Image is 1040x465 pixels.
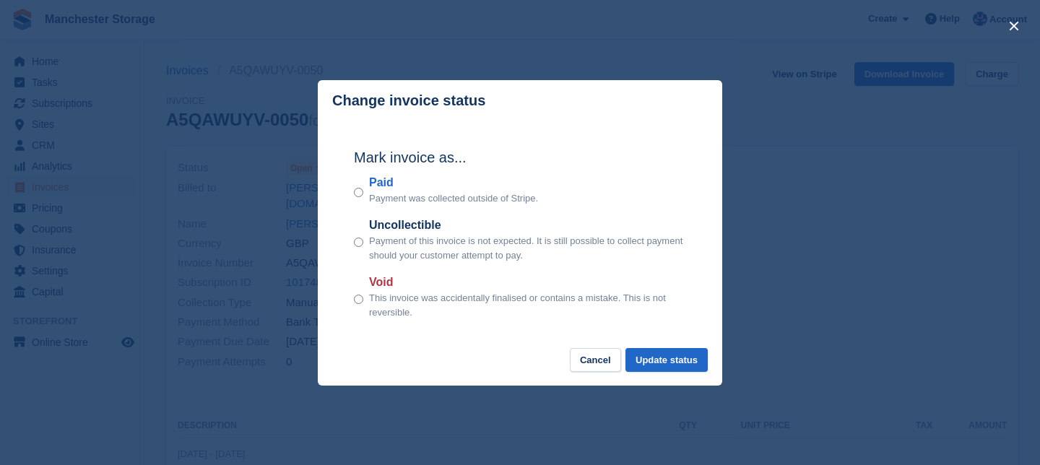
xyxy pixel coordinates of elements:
[369,191,538,206] p: Payment was collected outside of Stripe.
[625,348,708,372] button: Update status
[570,348,621,372] button: Cancel
[369,291,686,319] p: This invoice was accidentally finalised or contains a mistake. This is not reversible.
[1002,14,1026,38] button: close
[354,147,686,168] h2: Mark invoice as...
[369,174,538,191] label: Paid
[332,92,485,109] p: Change invoice status
[369,234,686,262] p: Payment of this invoice is not expected. It is still possible to collect payment should your cust...
[369,274,686,291] label: Void
[369,217,686,234] label: Uncollectible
